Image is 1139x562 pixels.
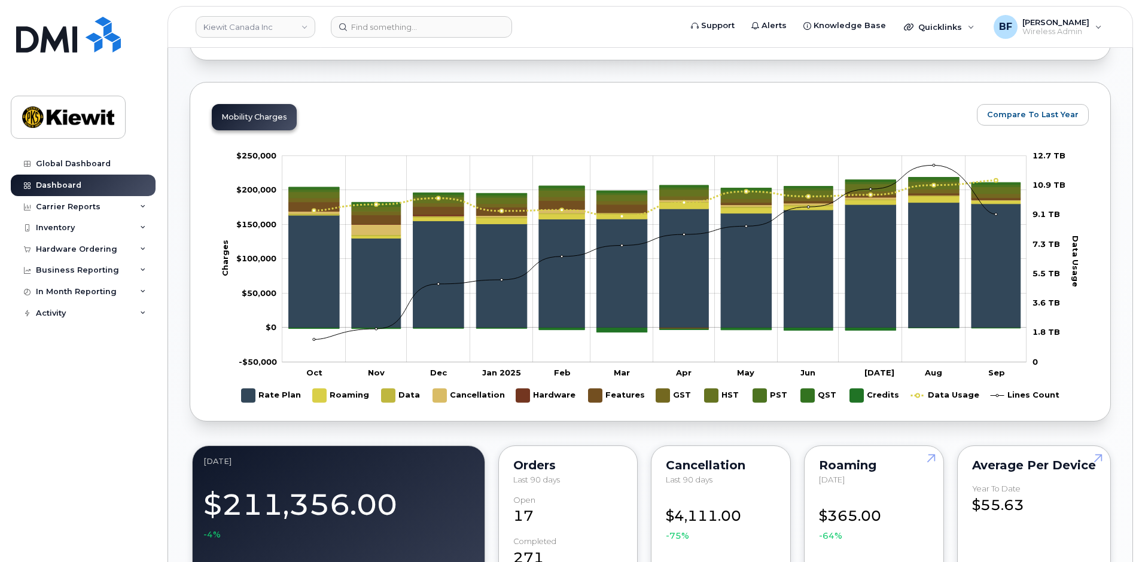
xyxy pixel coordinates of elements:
div: completed [513,537,556,546]
div: Open [513,496,535,505]
g: Cancellation [433,384,505,407]
span: Last 90 days [513,475,560,484]
tspan: $0 [266,322,276,332]
tspan: Feb [554,368,571,377]
div: $4,111.00 [666,496,776,542]
span: Wireless Admin [1022,27,1089,36]
a: Knowledge Base [795,14,894,38]
div: $365.00 [819,496,929,542]
tspan: $200,000 [236,185,276,194]
tspan: Jan 2025 [482,368,521,377]
g: Rate Plan [289,203,1021,328]
g: $0 [242,288,276,298]
input: Find something... [331,16,512,38]
tspan: 10.9 TB [1033,180,1065,190]
g: HST [705,384,741,407]
iframe: Messenger [875,298,1130,504]
div: Cancellation [666,460,776,470]
tspan: Oct [306,368,322,377]
g: $0 [236,219,276,229]
tspan: Apr [675,368,692,377]
tspan: Nov [368,368,385,377]
g: $0 [239,357,277,366]
span: [PERSON_NAME] [1022,17,1089,27]
g: $0 [236,151,276,160]
tspan: $150,000 [236,219,276,229]
span: Last 90 days [666,475,712,484]
a: Alerts [743,14,795,38]
g: $0 [236,253,276,263]
iframe: Messenger Launcher [1087,510,1130,553]
tspan: Data Usage [1071,236,1080,287]
g: Features [589,384,645,407]
g: QST [801,384,838,407]
div: September 2025 [203,457,474,466]
g: Chart [220,151,1088,407]
tspan: 5.5 TB [1033,268,1060,278]
g: Credits [850,384,899,407]
g: Data [382,384,421,407]
span: -64% [819,530,842,542]
span: -4% [203,529,221,540]
span: Alerts [762,20,787,32]
tspan: $100,000 [236,253,276,263]
g: PST [753,384,789,407]
tspan: Mar [614,368,630,377]
g: GST [656,384,693,407]
tspan: Charges [220,240,230,276]
g: $0 [236,185,276,194]
span: BF [999,20,1012,34]
a: Kiewit Canada Inc [196,16,315,38]
g: HST [289,182,1021,212]
span: Compare To Last Year [987,109,1079,120]
button: Compare To Last Year [977,104,1089,126]
tspan: Jun [800,368,815,377]
tspan: 9.1 TB [1033,209,1060,219]
div: Orders [513,460,623,470]
tspan: [DATE] [864,368,894,377]
tspan: 7.3 TB [1033,239,1060,249]
g: Roaming [313,384,370,407]
g: Legend [242,384,1059,407]
div: Roaming [819,460,929,470]
tspan: -$50,000 [239,357,277,366]
tspan: $250,000 [236,151,276,160]
span: -75% [666,530,689,542]
div: Quicklinks [896,15,983,39]
g: Hardware [516,384,577,407]
div: Brian Flint [985,15,1110,39]
g: GST [289,189,1021,215]
span: Quicklinks [918,22,962,32]
tspan: $50,000 [242,288,276,298]
g: Credits [289,328,1021,332]
span: Support [701,20,735,32]
div: 17 [513,496,623,527]
div: $211,356.00 [203,481,474,540]
tspan: 12.7 TB [1033,151,1065,160]
span: Knowledge Base [814,20,886,32]
tspan: Dec [430,368,447,377]
span: [DATE] [819,475,845,484]
tspan: May [737,368,754,377]
a: Support [683,14,743,38]
g: Rate Plan [242,384,301,407]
